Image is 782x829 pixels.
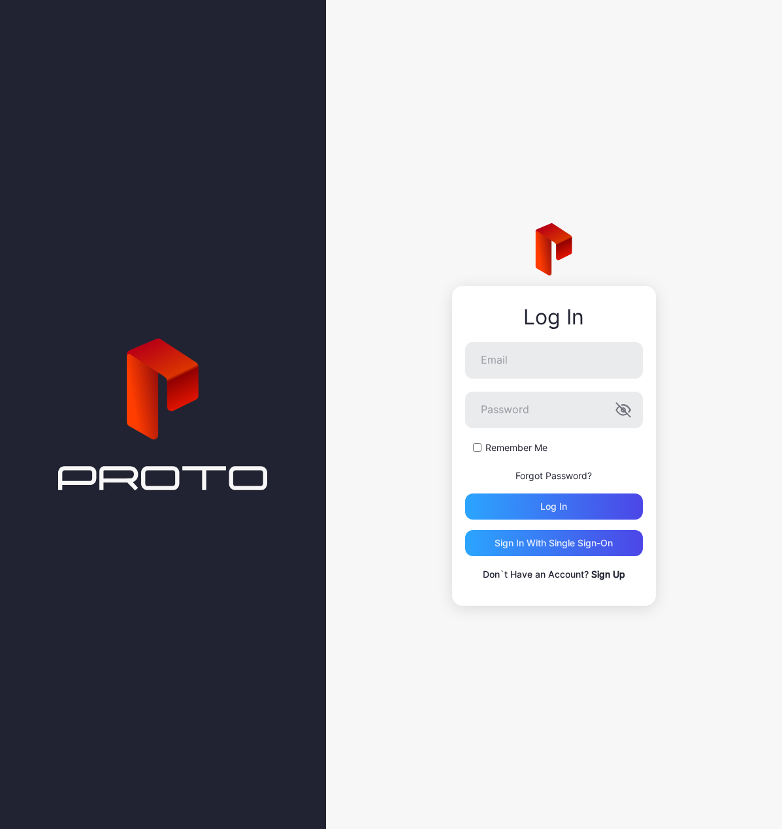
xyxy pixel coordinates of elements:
div: Log In [465,305,643,329]
a: Forgot Password? [515,470,592,481]
div: Log in [540,501,567,512]
button: Log in [465,493,643,520]
button: Password [615,402,631,418]
p: Don`t Have an Account? [465,567,643,582]
label: Remember Me [485,441,547,454]
input: Email [465,342,643,379]
a: Sign Up [591,569,625,580]
input: Password [465,392,643,428]
button: Sign in With Single Sign-On [465,530,643,556]
div: Sign in With Single Sign-On [495,538,613,548]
